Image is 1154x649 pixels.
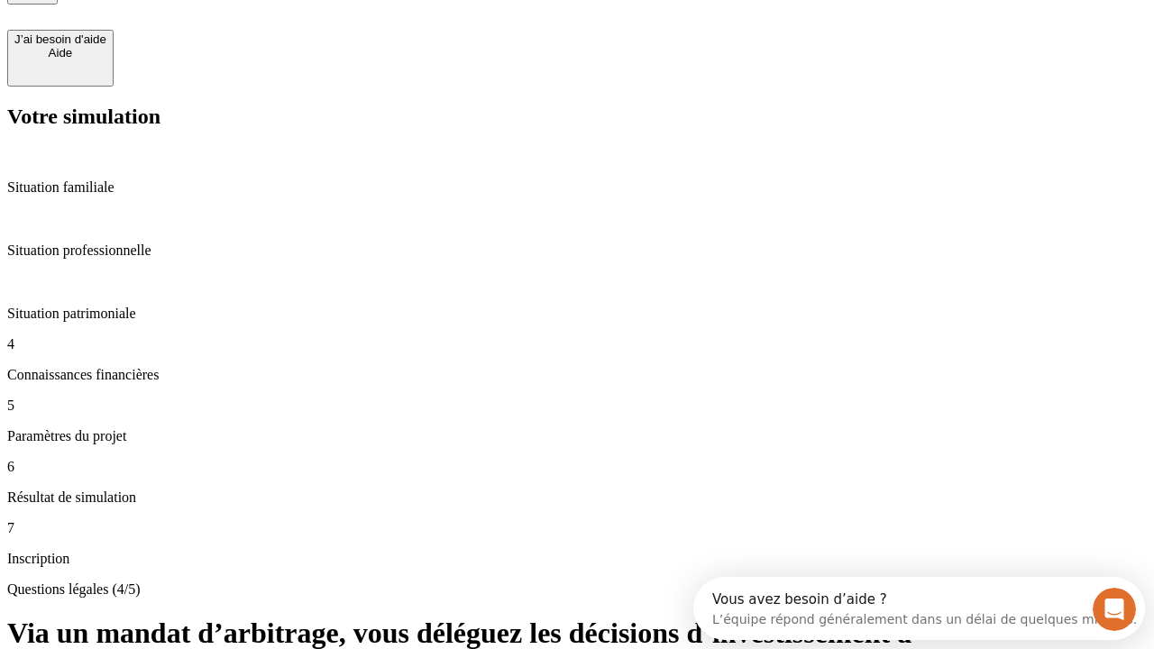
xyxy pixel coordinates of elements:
iframe: Intercom live chat discovery launcher [693,577,1145,640]
div: L’équipe répond généralement dans un délai de quelques minutes. [19,30,444,49]
iframe: Intercom live chat [1093,588,1136,631]
p: 5 [7,398,1147,414]
p: Paramètres du projet [7,428,1147,444]
p: Connaissances financières [7,367,1147,383]
p: 7 [7,520,1147,536]
p: Situation patrimoniale [7,306,1147,322]
div: J’ai besoin d'aide [14,32,106,46]
p: 4 [7,336,1147,352]
p: Questions légales (4/5) [7,581,1147,598]
div: Aide [14,46,106,59]
button: J’ai besoin d'aideAide [7,30,114,87]
p: Situation familiale [7,179,1147,196]
p: Inscription [7,551,1147,567]
div: Ouvrir le Messenger Intercom [7,7,497,57]
p: 6 [7,459,1147,475]
h2: Votre simulation [7,105,1147,129]
p: Résultat de simulation [7,489,1147,506]
p: Situation professionnelle [7,242,1147,259]
div: Vous avez besoin d’aide ? [19,15,444,30]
